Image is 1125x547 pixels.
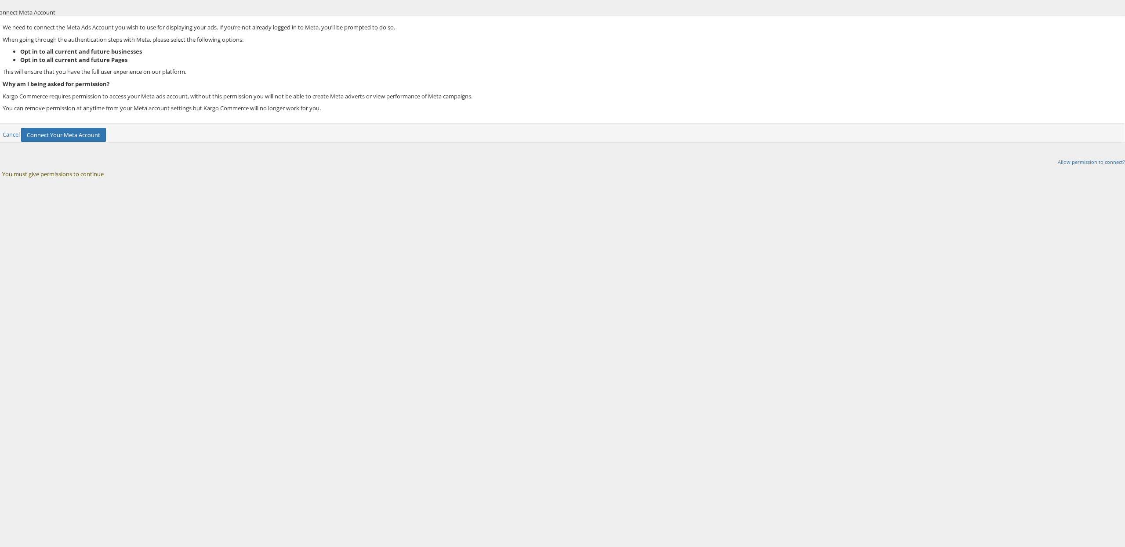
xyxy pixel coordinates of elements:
a: Allow permission to connect? [1058,159,1125,165]
p: We need to connect the Meta Ads Account you wish to use for displaying your ads. If you’re not al... [3,23,1118,32]
strong: Opt in to all current and future businesses [20,47,142,55]
button: Connect Your Meta Account [21,128,106,142]
p: When going through the authentication steps with Meta, please select the following options: [3,36,1118,44]
p: Kargo Commerce requires permission to access your Meta ads account, without this permission you w... [3,92,1118,101]
a: Cancel [3,130,20,138]
p: You can remove permission at anytime from your Meta account settings but Kargo Commerce will no l... [3,104,1118,112]
p: This will ensure that you have the full user experience on our platform. [3,68,1118,76]
strong: Opt in to all current and future Pages [20,56,127,64]
strong: Why am I being asked for permission? [3,80,109,88]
